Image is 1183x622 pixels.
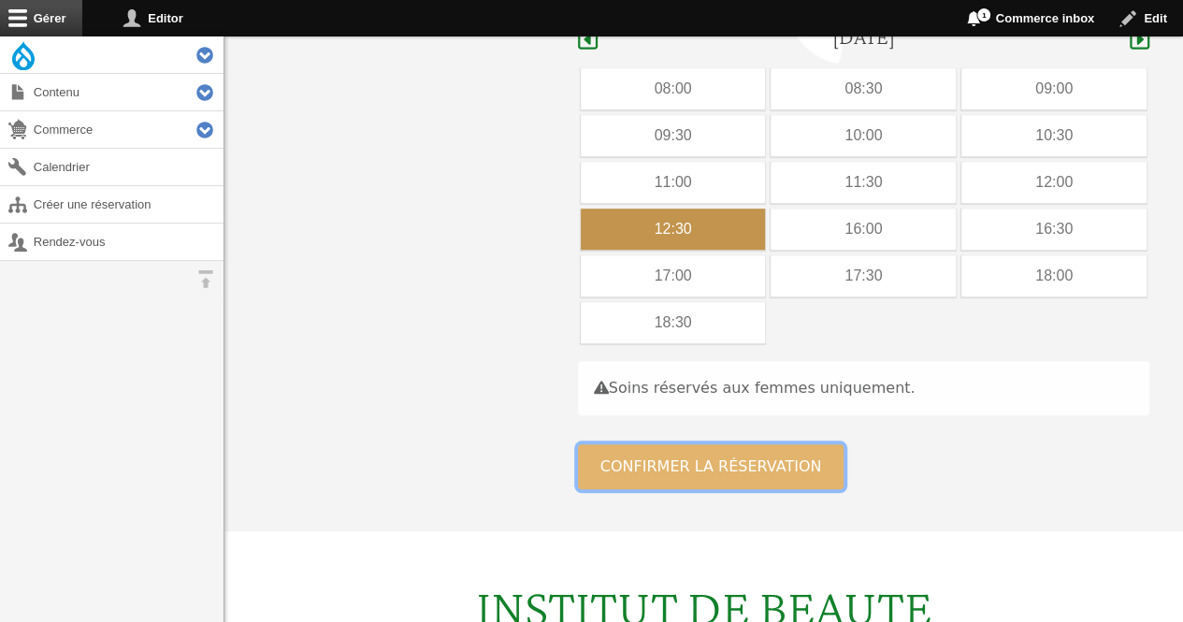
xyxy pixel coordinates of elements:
[581,68,766,109] div: 08:00
[771,162,956,203] div: 11:30
[976,7,991,22] span: 1
[961,115,1147,156] div: 10:30
[581,302,766,343] div: 18:30
[771,255,956,297] div: 17:30
[771,115,956,156] div: 10:00
[581,162,766,203] div: 11:00
[578,444,844,489] button: Confirmer la réservation
[581,255,766,297] div: 17:00
[961,255,1147,297] div: 18:00
[578,361,1149,415] div: Soins réservés aux femmes uniquement.
[961,209,1147,250] div: 16:30
[961,162,1147,203] div: 12:00
[961,68,1147,109] div: 09:00
[771,68,956,109] div: 08:30
[771,209,956,250] div: 16:00
[187,261,224,297] button: Orientation horizontale
[581,209,766,250] div: 12:30
[832,23,895,51] h4: [DATE]
[581,115,766,156] div: 09:30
